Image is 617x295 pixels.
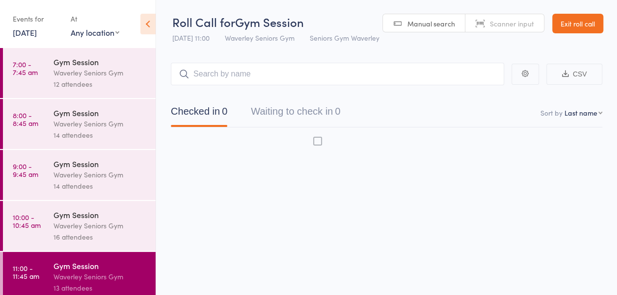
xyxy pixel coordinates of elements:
[251,101,340,127] button: Waiting to check in0
[13,60,38,76] time: 7:00 - 7:45 am
[54,118,147,129] div: Waverley Seniors Gym
[54,231,147,243] div: 16 attendees
[54,129,147,141] div: 14 attendees
[54,158,147,169] div: Gym Session
[3,150,156,200] a: 9:00 -9:45 amGym SessionWaverley Seniors Gym14 attendees
[564,108,597,118] div: Last name
[222,106,227,117] div: 0
[13,162,38,178] time: 9:00 - 9:45 am
[54,169,147,180] div: Waverley Seniors Gym
[171,101,227,127] button: Checked in0
[54,180,147,192] div: 14 attendees
[54,67,147,78] div: Waverley Seniors Gym
[54,282,147,294] div: 13 attendees
[13,111,38,127] time: 8:00 - 8:45 am
[225,33,295,43] span: Waverley Seniors Gym
[71,27,119,38] div: Any location
[546,64,602,85] button: CSV
[13,27,37,38] a: [DATE]
[310,33,379,43] span: Seniors Gym Waverley
[552,14,603,33] a: Exit roll call
[407,19,455,28] span: Manual search
[335,106,340,117] div: 0
[54,56,147,67] div: Gym Session
[54,209,147,220] div: Gym Session
[3,99,156,149] a: 8:00 -8:45 amGym SessionWaverley Seniors Gym14 attendees
[13,11,61,27] div: Events for
[235,14,304,30] span: Gym Session
[54,271,147,282] div: Waverley Seniors Gym
[540,108,563,118] label: Sort by
[13,264,39,280] time: 11:00 - 11:45 am
[54,260,147,271] div: Gym Session
[54,220,147,231] div: Waverley Seniors Gym
[172,33,210,43] span: [DATE] 11:00
[54,78,147,90] div: 12 attendees
[3,48,156,98] a: 7:00 -7:45 amGym SessionWaverley Seniors Gym12 attendees
[490,19,534,28] span: Scanner input
[71,11,119,27] div: At
[171,63,504,85] input: Search by name
[13,213,41,229] time: 10:00 - 10:45 am
[3,201,156,251] a: 10:00 -10:45 amGym SessionWaverley Seniors Gym16 attendees
[172,14,235,30] span: Roll Call for
[54,107,147,118] div: Gym Session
